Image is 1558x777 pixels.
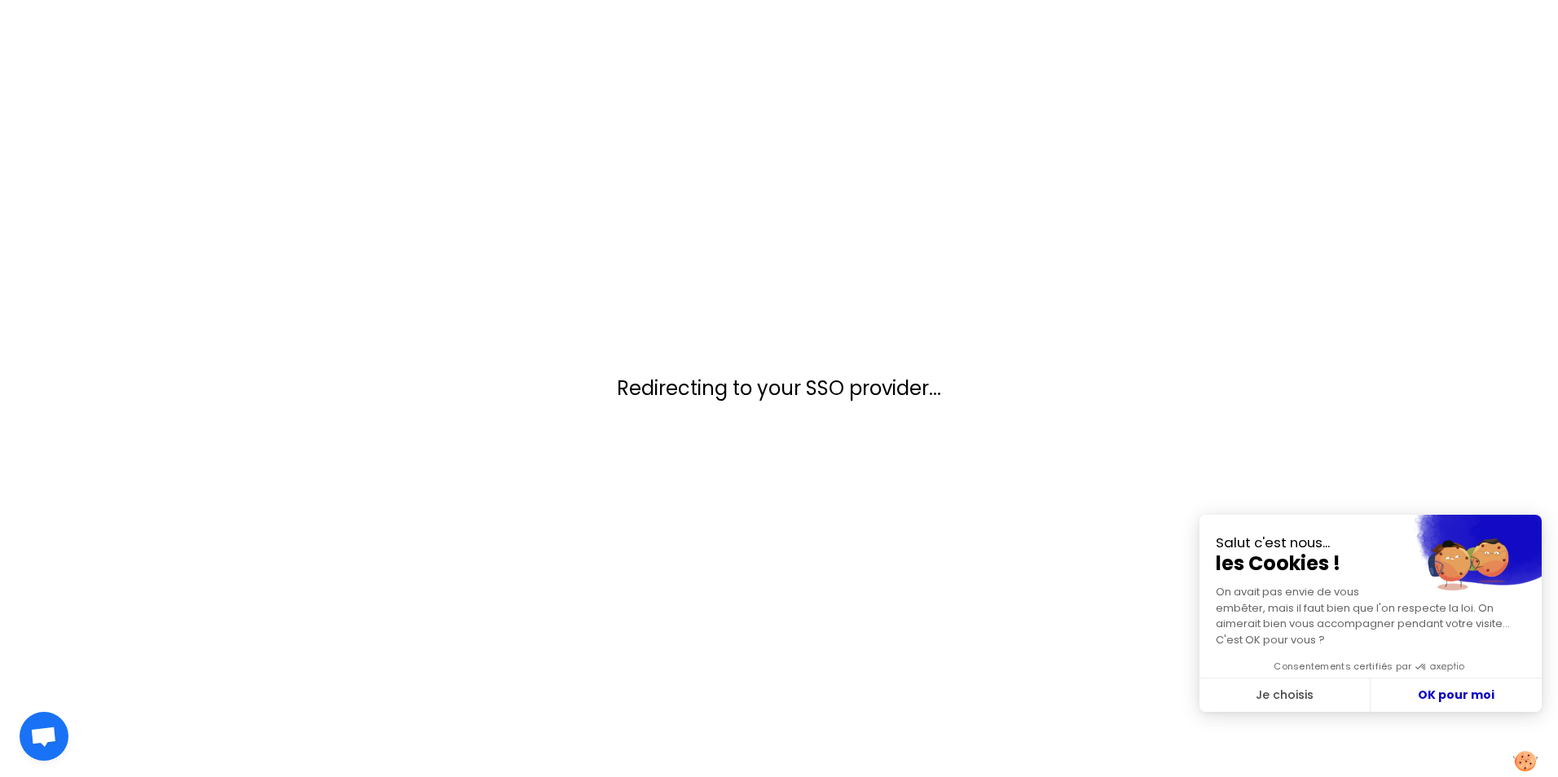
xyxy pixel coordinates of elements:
[1216,551,1525,576] span: les Cookies !
[1274,662,1411,671] span: Consentements certifiés par
[1199,678,1371,713] button: Je choisis les cookies à configurer
[1216,584,1525,647] p: On avait pas envie de vous embêter, mais il faut bien que l'on respecte la loi. On aimerait bien ...
[20,712,68,761] div: Ouvrir le chat
[1265,656,1475,678] button: Consentements certifiés par
[1216,534,1525,551] small: Salut c'est nous...
[1415,643,1464,691] svg: Axeptio
[1371,678,1542,713] button: Accepter les cookies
